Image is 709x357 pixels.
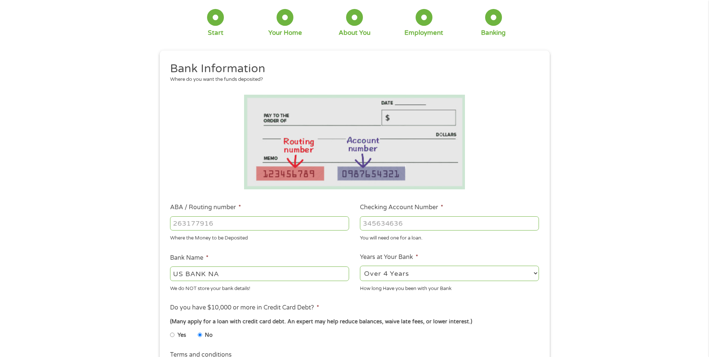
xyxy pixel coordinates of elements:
[339,29,370,37] div: About You
[170,216,349,231] input: 263177916
[360,204,443,211] label: Checking Account Number
[360,216,539,231] input: 345634636
[170,254,209,262] label: Bank Name
[208,29,224,37] div: Start
[404,29,443,37] div: Employment
[205,331,213,339] label: No
[170,61,533,76] h2: Bank Information
[170,204,241,211] label: ABA / Routing number
[170,232,349,242] div: Where the Money to be Deposited
[360,253,418,261] label: Years at Your Bank
[481,29,506,37] div: Banking
[178,331,186,339] label: Yes
[244,95,465,189] img: Routing number location
[268,29,302,37] div: Your Home
[170,282,349,292] div: We do NOT store your bank details!
[170,304,319,312] label: Do you have $10,000 or more in Credit Card Debt?
[170,76,533,83] div: Where do you want the funds deposited?
[170,318,539,326] div: (Many apply for a loan with credit card debt. An expert may help reduce balances, waive late fees...
[360,232,539,242] div: You will need one for a loan.
[360,282,539,292] div: How long Have you been with your Bank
